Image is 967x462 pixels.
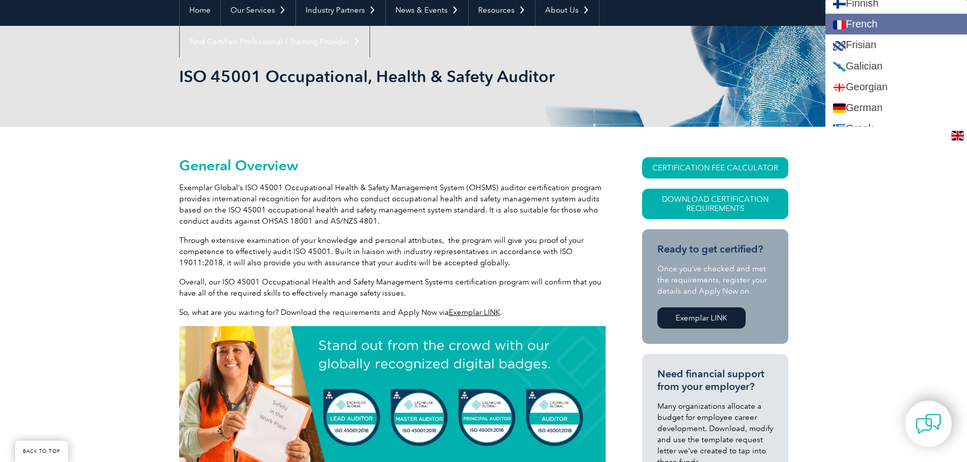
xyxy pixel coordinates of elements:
[179,276,606,299] p: Overall, our ISO 45001 Occupational Health and Safety Management Systems certification program wi...
[825,77,967,97] a: Georgian
[179,66,569,86] h1: ISO 45001 Occupational, Health & Safety Auditor
[642,189,788,219] a: Download Certification Requirements
[180,26,370,57] a: Find Certified Professional / Training Provider
[179,157,606,173] h2: General Overview
[657,368,773,393] h3: Need financial support from your employer?
[833,83,846,92] img: ka
[833,103,846,113] img: de
[833,62,846,72] img: gl
[642,157,788,179] a: CERTIFICATION FEE CALCULATOR
[833,20,846,30] img: fr
[449,308,500,317] a: Exemplar LINK
[657,263,773,297] p: Once you’ve checked and met the requirements, register your details and Apply Now on
[825,118,967,139] a: Greek
[825,97,967,118] a: German
[825,56,967,77] a: Galician
[825,34,967,55] a: Frisian
[825,14,967,34] a: French
[916,411,941,437] img: contact-chat.png
[657,243,773,256] h3: Ready to get certified?
[833,41,846,51] img: fy
[951,131,964,140] img: en
[179,182,606,227] p: Exemplar Global’s ISO 45001 Occupational Health & Safety Management System (OHSMS) auditor certif...
[15,441,68,462] a: BACK TO TOP
[657,307,746,329] a: Exemplar LINK
[179,235,606,268] p: Through extensive examination of your knowledge and personal attributes, the program will give yo...
[179,307,606,318] p: So, what are you waiting for? Download the requirements and Apply Now via .
[833,124,846,134] img: el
